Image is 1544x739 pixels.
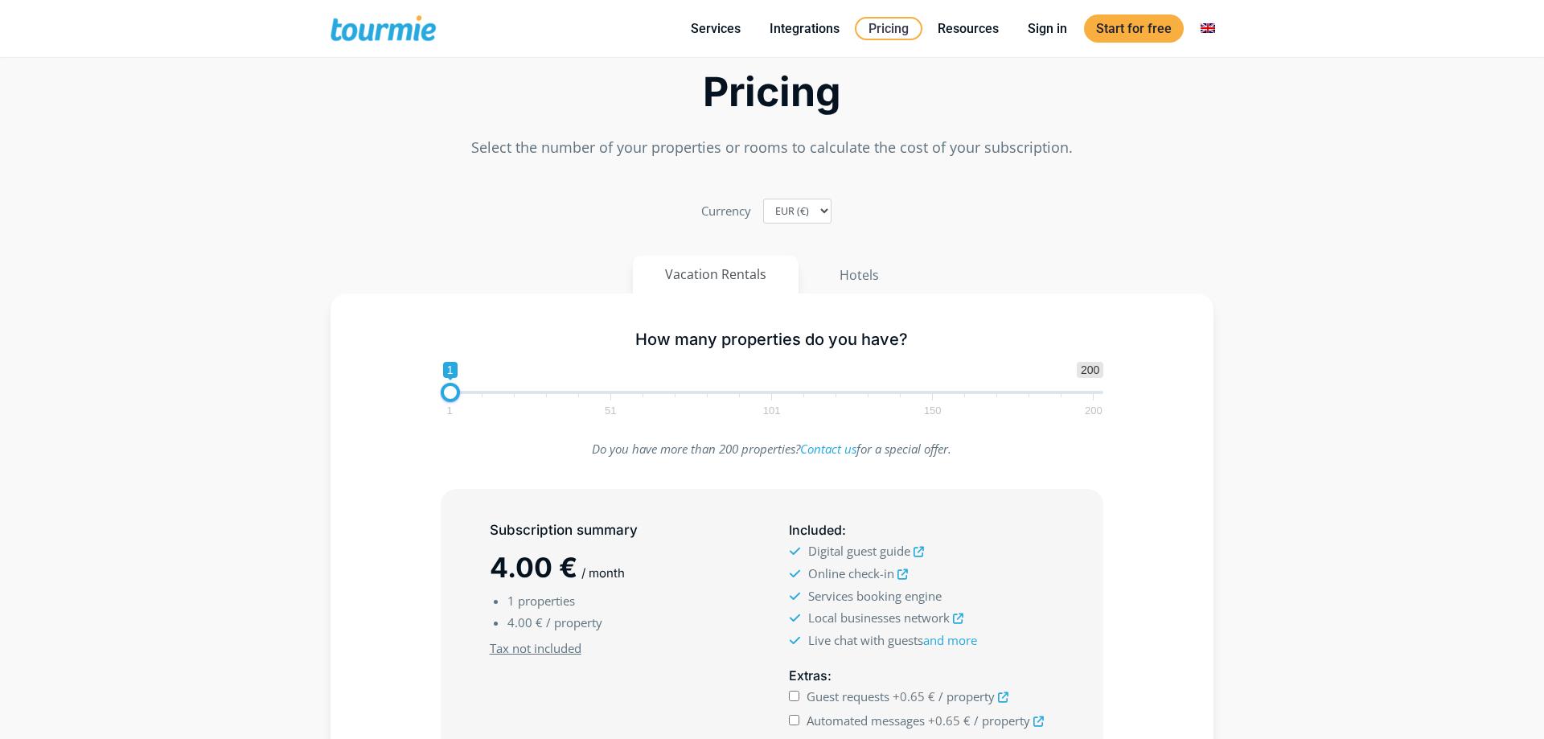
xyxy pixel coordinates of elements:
span: properties [518,593,575,609]
span: Guest requests [807,688,889,704]
label: Currency [701,200,751,222]
span: Extras [789,667,827,684]
h2: Pricing [331,73,1213,111]
span: +0.65 € [928,712,971,729]
h5: Subscription summary [490,520,755,540]
span: / property [974,712,1030,729]
a: Resources [926,18,1011,39]
h5: How many properties do you have? [441,330,1104,350]
span: 1 [444,407,454,414]
a: Integrations [758,18,852,39]
span: Automated messages [807,712,925,729]
span: Live chat with guests [808,632,977,648]
a: Contact us [800,441,856,457]
span: / month [581,565,625,581]
span: Included [789,522,842,538]
span: +0.65 € [893,688,935,704]
span: 4.00 € [507,614,543,630]
span: 200 [1077,362,1103,378]
p: Select the number of your properties or rooms to calculate the cost of your subscription. [331,137,1213,158]
h5: : [789,666,1054,686]
span: 1 [443,362,458,378]
span: / property [546,614,602,630]
span: Services booking engine [808,588,942,604]
span: 200 [1082,407,1105,414]
span: Digital guest guide [808,543,910,559]
h5: : [789,520,1054,540]
a: Services [679,18,753,39]
a: Sign in [1016,18,1079,39]
span: 150 [922,407,944,414]
span: Online check-in [808,565,894,581]
p: Do you have more than 200 properties? for a special offer. [441,438,1104,460]
a: and more [923,632,977,648]
u: Tax not included [490,640,581,656]
span: / property [938,688,995,704]
span: 4.00 € [490,551,577,584]
button: Vacation Rentals [633,256,799,294]
span: 51 [602,407,618,414]
a: Pricing [855,17,922,40]
span: 1 [507,593,515,609]
span: 101 [761,407,783,414]
button: Hotels [807,256,912,294]
span: Local businesses network [808,610,950,626]
a: Start for free [1084,14,1184,43]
